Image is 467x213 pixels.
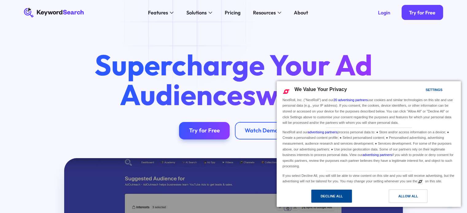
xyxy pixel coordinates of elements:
[294,9,308,17] div: About
[83,50,384,109] h1: Supercharge Your Ad Audiences
[225,9,240,17] div: Pricing
[17,36,21,40] img: tab_domain_overview_orange.svg
[10,10,15,15] img: logo_orange.svg
[294,87,347,92] span: We Value Your Privacy
[362,153,392,157] a: advertising partners
[221,8,244,18] a: Pricing
[68,36,103,40] div: Keywords by Traffic
[23,36,55,40] div: Domain Overview
[245,127,278,134] div: Watch Demo
[10,16,15,21] img: website_grey.svg
[370,5,398,20] a: Login
[280,189,369,206] a: Decline All
[426,86,442,93] div: Settings
[148,9,168,17] div: Features
[186,9,206,17] div: Solutions
[281,171,456,185] div: If you select Decline All, you will still be able to view content on this site and you will still...
[369,189,457,206] a: Allow All
[17,10,30,15] div: v 4.0.25
[189,127,220,134] div: Try for Free
[333,98,368,102] a: 20 advertising partners
[402,5,443,20] a: Try for Free
[61,36,66,40] img: tab_keywords_by_traffic_grey.svg
[256,76,348,112] span: with AI
[179,122,230,139] a: Try for Free
[321,193,343,200] div: Decline All
[398,193,418,200] div: Allow All
[253,9,275,17] div: Resources
[308,130,337,134] a: advertising partners
[290,8,312,18] a: About
[16,16,68,21] div: Domain: [DOMAIN_NAME]
[281,97,456,126] div: NextRoll, Inc. ("NextRoll") and our use cookies and similar technologies on this site and use per...
[409,10,435,16] div: Try for Free
[281,128,456,170] div: NextRoll and our process personal data to: ● Store and/or access information on a device; ● Creat...
[378,10,390,16] div: Login
[415,85,430,96] a: Settings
